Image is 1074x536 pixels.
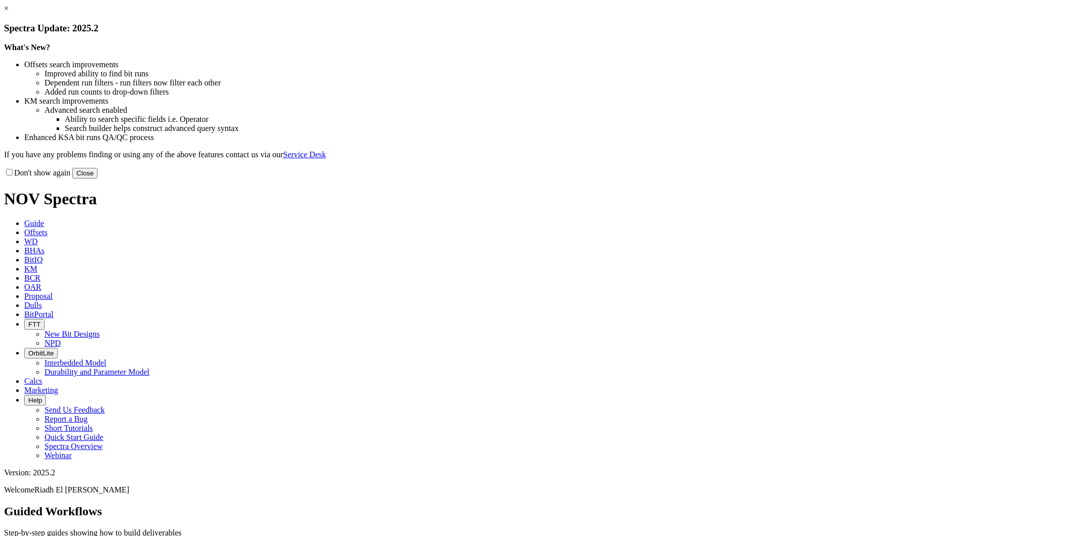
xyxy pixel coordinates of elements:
span: Dulls [24,301,42,309]
span: BCR [24,274,40,282]
span: Offsets [24,228,48,237]
span: FTT [28,321,40,328]
h2: Guided Workflows [4,505,1070,518]
span: BitIQ [24,255,42,264]
li: Search builder helps construct advanced query syntax [65,124,1070,133]
div: Version: 2025.2 [4,468,1070,477]
span: Guide [24,219,44,228]
a: NPD [44,339,61,347]
li: KM search improvements [24,97,1070,106]
span: Calcs [24,377,42,385]
li: Ability to search specific fields i.e. Operator [65,115,1070,124]
a: Service Desk [283,150,326,159]
p: Welcome [4,485,1070,495]
input: Don't show again [6,169,13,175]
a: Interbedded Model [44,359,106,367]
span: KM [24,264,37,273]
span: Help [28,396,42,404]
span: BHAs [24,246,44,255]
a: × [4,4,9,13]
a: Webinar [44,451,72,460]
li: Added run counts to drop-down filters [44,87,1070,97]
li: Advanced search enabled [44,106,1070,115]
span: WD [24,237,38,246]
a: Durability and Parameter Model [44,368,150,376]
span: Riadh El [PERSON_NAME] [34,485,129,494]
li: Enhanced KSA bit runs QA/QC process [24,133,1070,142]
span: Marketing [24,386,58,394]
a: New Bit Designs [44,330,100,338]
span: OAR [24,283,41,291]
span: Proposal [24,292,53,300]
a: Report a Bug [44,415,87,423]
a: Spectra Overview [44,442,103,451]
h1: NOV Spectra [4,190,1070,208]
li: Improved ability to find bit runs [44,69,1070,78]
a: Short Tutorials [44,424,93,432]
li: Offsets search improvements [24,60,1070,69]
a: Quick Start Guide [44,433,103,441]
li: Dependent run filters - run filters now filter each other [44,78,1070,87]
span: OrbitLite [28,349,54,357]
strong: What's New? [4,43,50,52]
label: Don't show again [4,168,70,177]
a: Send Us Feedback [44,406,105,414]
p: If you have any problems finding or using any of the above features contact us via our [4,150,1070,159]
button: Close [72,168,98,178]
span: BitPortal [24,310,54,319]
h3: Spectra Update: 2025.2 [4,23,1070,34]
